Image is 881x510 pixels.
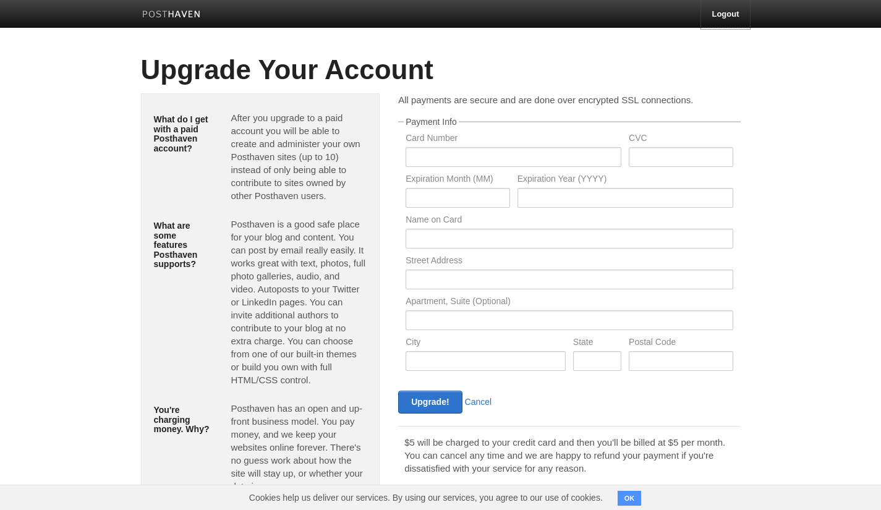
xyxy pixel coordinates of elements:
p: Posthaven is a good safe place for your blog and content. You can post by email really easily. It... [231,218,367,386]
h5: What are some features Posthaven supports? [154,221,213,269]
h5: What do I get with a paid Posthaven account? [154,115,213,153]
label: Name on Card [406,215,733,227]
legend: Payment Info [404,117,459,126]
h1: Upgrade Your Account [141,55,741,85]
p: Posthaven has an open and up-front business model. You pay money, and we keep your websites onlin... [231,402,367,493]
label: CVC [629,134,733,145]
label: Apartment, Suite (Optional) [406,297,733,308]
label: Expiration Year (YYYY) [517,174,733,186]
label: Postal Code [629,338,733,349]
input: Upgrade! [398,391,462,414]
label: Card Number [406,134,621,145]
img: Posthaven-bar [142,11,201,20]
h5: You're charging money. Why? [154,406,213,434]
label: State [573,338,621,349]
span: Cookies help us deliver our services. By using our services, you agree to our use of cookies. [237,485,615,510]
label: Street Address [406,256,733,268]
label: Expiration Month (MM) [406,174,509,186]
button: OK [618,491,642,506]
a: Cancel [465,397,492,407]
p: All payments are secure and are done over encrypted SSL connections. [398,93,740,106]
p: After you upgrade to a paid account you will be able to create and administer your own Posthaven ... [231,111,367,202]
p: $5 will be charged to your credit card and then you'll be billed at $5 per month. You can cancel ... [404,436,734,475]
label: City [406,338,566,349]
